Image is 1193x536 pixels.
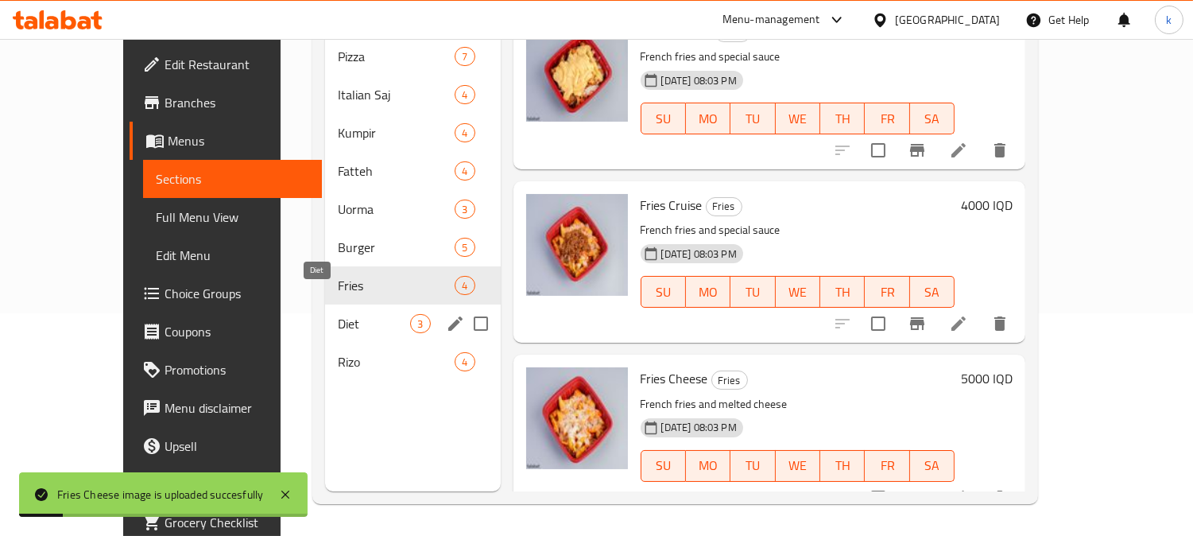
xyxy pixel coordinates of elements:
[782,107,814,130] span: WE
[648,281,680,304] span: SU
[916,281,948,304] span: SA
[862,134,895,167] span: Select to update
[820,103,865,134] button: TH
[737,107,769,130] span: TU
[165,284,310,303] span: Choice Groups
[325,76,500,114] div: Italian Saj4
[143,236,323,274] a: Edit Menu
[910,276,955,308] button: SA
[455,355,474,370] span: 4
[338,238,455,257] span: Burger
[338,47,455,66] span: Pizza
[910,450,955,482] button: SA
[692,454,724,477] span: MO
[641,276,686,308] button: SU
[130,45,323,84] a: Edit Restaurant
[820,276,865,308] button: TH
[949,488,968,507] a: Edit menu item
[865,276,909,308] button: FR
[455,278,474,293] span: 4
[776,103,820,134] button: WE
[898,305,936,343] button: Branch-specific-item
[686,103,730,134] button: MO
[338,123,455,142] span: Kumpir
[865,450,909,482] button: FR
[655,420,743,435] span: [DATE] 08:03 PM
[981,131,1019,169] button: delete
[455,87,474,103] span: 4
[325,228,500,266] div: Burger5
[898,479,936,517] button: Branch-specific-item
[338,85,455,104] span: Italian Saj
[325,37,500,76] div: Pizza7
[325,152,500,190] div: Fatteh4
[165,398,310,418] span: Menu disclaimer
[862,307,895,340] span: Select to update
[130,313,323,351] a: Coupons
[686,276,730,308] button: MO
[916,454,948,477] span: SA
[143,160,323,198] a: Sections
[641,47,955,67] p: French fries and special sauce
[827,454,858,477] span: TH
[130,465,323,503] a: Coverage Report
[165,55,310,74] span: Edit Restaurant
[641,450,686,482] button: SU
[444,312,467,336] button: edit
[722,10,820,29] div: Menu-management
[455,238,474,257] div: items
[776,450,820,482] button: WE
[730,103,775,134] button: TU
[711,371,748,390] div: Fries
[910,103,955,134] button: SA
[338,352,455,371] span: Rizo
[130,389,323,427] a: Menu disclaimer
[130,122,323,160] a: Menus
[981,305,1019,343] button: delete
[871,281,903,304] span: FR
[641,394,955,414] p: French fries and melted cheese
[338,161,455,181] span: Fatteh
[165,437,310,456] span: Upsell
[949,141,968,160] a: Edit menu item
[961,20,1013,42] h6: 2500 IQD
[338,276,455,295] span: Fries
[655,73,743,88] span: [DATE] 08:03 PM
[712,371,747,390] span: Fries
[898,131,936,169] button: Branch-specific-item
[325,266,500,305] div: Fries4
[338,200,455,219] span: Uorma
[165,360,310,379] span: Promotions
[57,486,263,503] div: Fries Cheese image is uploaded succesfully
[776,276,820,308] button: WE
[895,11,1000,29] div: [GEOGRAPHIC_DATA]
[686,450,730,482] button: MO
[648,107,680,130] span: SU
[338,314,410,333] span: Diet
[455,47,474,66] div: items
[871,454,903,477] span: FR
[862,481,895,515] span: Select to update
[526,20,628,122] img: Fries Chicken
[455,164,474,179] span: 4
[325,114,500,152] div: Kumpir4
[655,247,743,262] span: [DATE] 08:03 PM
[143,198,323,236] a: Full Menu View
[641,367,708,390] span: Fries Cheese
[820,450,865,482] button: TH
[737,454,769,477] span: TU
[168,131,310,150] span: Menus
[165,93,310,112] span: Branches
[455,352,474,371] div: items
[916,107,948,130] span: SA
[325,190,500,228] div: Uorma3
[865,103,909,134] button: FR
[526,194,628,296] img: Fries Cruise
[455,200,474,219] div: items
[827,107,858,130] span: TH
[692,107,724,130] span: MO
